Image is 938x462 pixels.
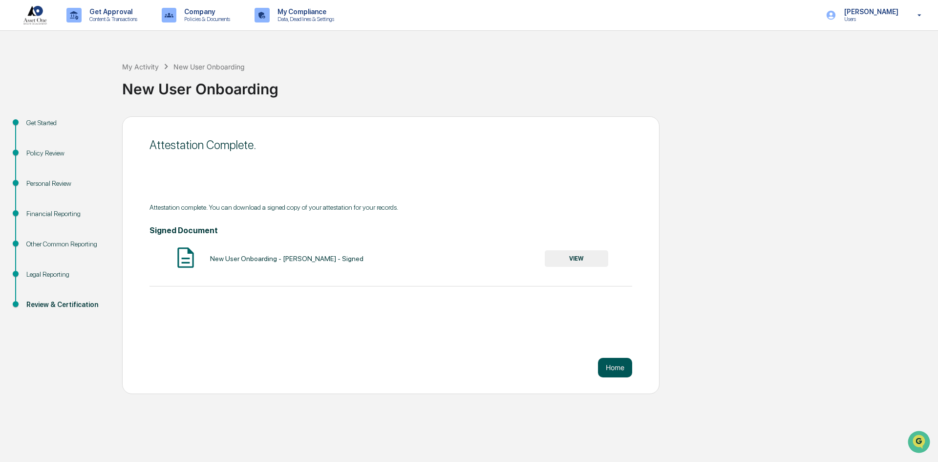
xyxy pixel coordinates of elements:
div: New User Onboarding [173,63,245,71]
div: 🔎 [10,143,18,151]
div: Financial Reporting [26,209,107,219]
p: Policies & Documents [176,16,235,22]
p: Company [176,8,235,16]
h4: Signed Document [149,226,632,235]
a: 🗄️Attestations [67,119,125,137]
div: 🖐️ [10,124,18,132]
p: Users [836,16,903,22]
p: Get Approval [82,8,142,16]
span: Pylon [97,166,118,173]
div: Get Started [26,118,107,128]
p: Content & Transactions [82,16,142,22]
button: VIEW [545,250,608,267]
div: Legal Reporting [26,269,107,280]
div: Attestation complete. You can download a signed copy of your attestation for your records. [149,203,632,211]
p: [PERSON_NAME] [836,8,903,16]
button: Home [598,358,632,377]
a: Powered byPylon [69,165,118,173]
div: Personal Review [26,178,107,189]
p: My Compliance [270,8,339,16]
span: Preclearance [20,123,63,133]
div: Attestation Complete. [149,138,632,152]
p: Data, Deadlines & Settings [270,16,339,22]
img: Document Icon [173,245,198,270]
button: Start new chat [166,78,178,89]
p: How can we help? [10,21,178,36]
span: Attestations [81,123,121,133]
div: Other Common Reporting [26,239,107,249]
a: 🔎Data Lookup [6,138,65,155]
a: 🖐️Preclearance [6,119,67,137]
div: Review & Certification [26,300,107,310]
div: Policy Review [26,148,107,158]
div: 🗄️ [71,124,79,132]
img: logo [23,6,47,24]
div: New User Onboarding [122,72,933,98]
iframe: Open customer support [907,430,933,456]
span: Data Lookup [20,142,62,152]
div: New User Onboarding - [PERSON_NAME] - Signed [210,255,363,263]
div: Start new chat [33,75,160,85]
div: We're available if you need us! [33,85,124,92]
img: 1746055101610-c473b297-6a78-478c-a979-82029cc54cd1 [10,75,27,92]
div: My Activity [122,63,159,71]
